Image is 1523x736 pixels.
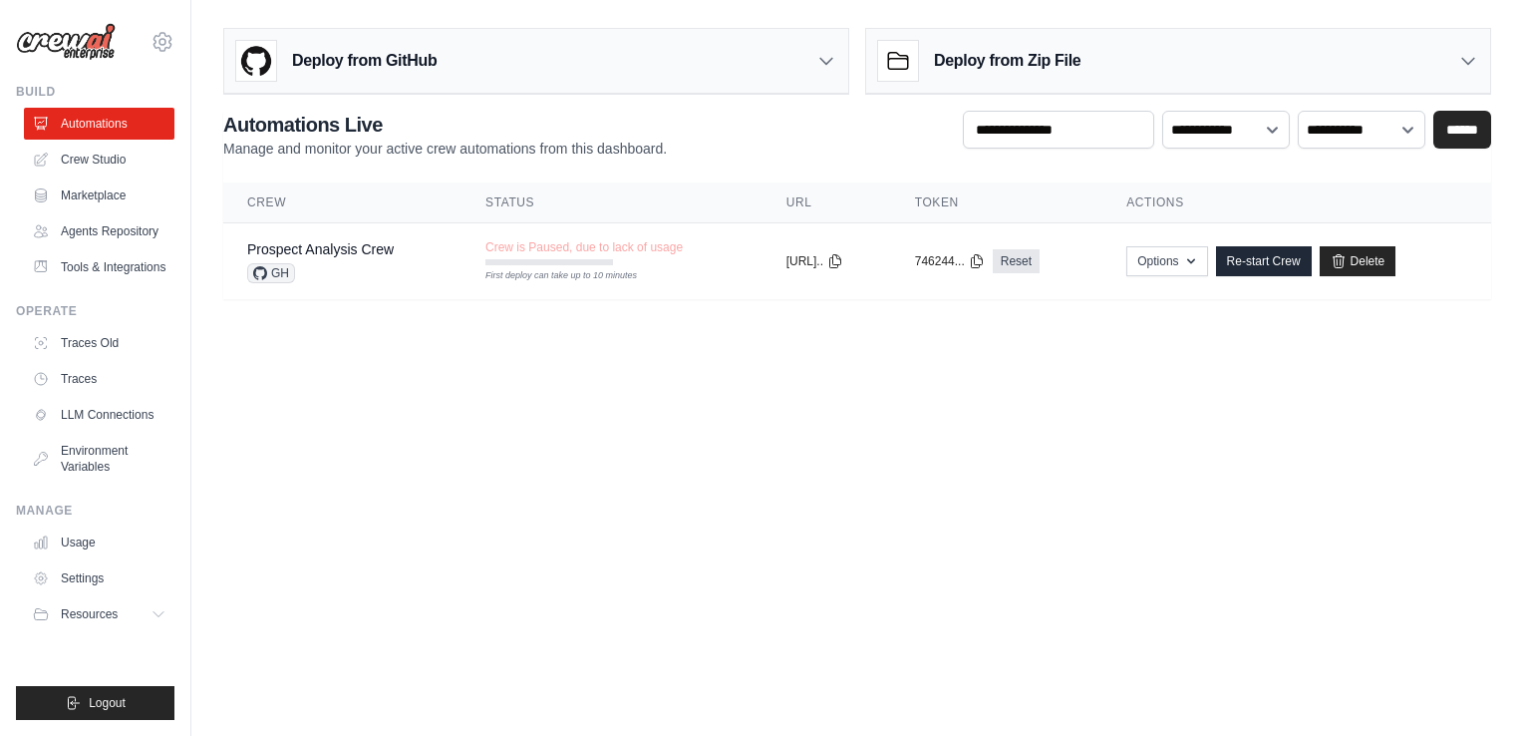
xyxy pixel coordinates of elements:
[247,241,394,257] a: Prospect Analysis Crew
[61,606,118,622] span: Resources
[223,139,667,159] p: Manage and monitor your active crew automations from this dashboard.
[993,249,1040,273] a: Reset
[16,23,116,61] img: Logo
[24,363,174,395] a: Traces
[24,327,174,359] a: Traces Old
[24,251,174,283] a: Tools & Integrations
[223,111,667,139] h2: Automations Live
[16,686,174,720] button: Logout
[915,253,985,269] button: 746244...
[1126,246,1207,276] button: Options
[89,695,126,711] span: Logout
[24,435,174,483] a: Environment Variables
[223,183,461,223] th: Crew
[24,215,174,247] a: Agents Repository
[24,527,174,558] a: Usage
[247,263,295,283] span: GH
[24,562,174,594] a: Settings
[1102,183,1491,223] th: Actions
[24,180,174,211] a: Marketplace
[24,144,174,176] a: Crew Studio
[236,41,276,81] img: GitHub Logo
[24,108,174,140] a: Automations
[461,183,762,223] th: Status
[485,239,683,255] span: Crew is Paused, due to lack of usage
[1216,246,1312,276] a: Re-start Crew
[485,269,613,283] div: First deploy can take up to 10 minutes
[762,183,891,223] th: URL
[16,503,174,519] div: Manage
[24,598,174,630] button: Resources
[1320,246,1396,276] a: Delete
[1423,640,1523,736] iframe: Chat Widget
[24,399,174,431] a: LLM Connections
[16,303,174,319] div: Operate
[292,49,437,73] h3: Deploy from GitHub
[934,49,1080,73] h3: Deploy from Zip File
[891,183,1102,223] th: Token
[16,84,174,100] div: Build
